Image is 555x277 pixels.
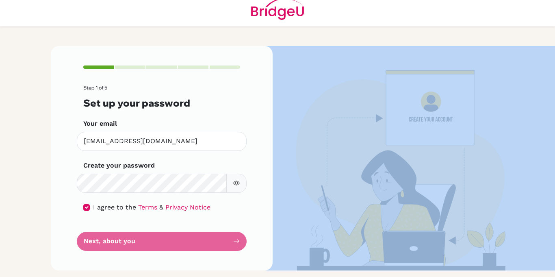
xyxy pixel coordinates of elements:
[165,203,210,211] a: Privacy Notice
[77,132,247,151] input: Insert your email*
[83,119,117,129] label: Your email
[83,97,240,109] h3: Set up your password
[83,85,107,91] span: Step 1 of 5
[83,161,155,170] label: Create your password
[159,203,163,211] span: &
[93,203,136,211] span: I agree to the
[138,203,157,211] a: Terms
